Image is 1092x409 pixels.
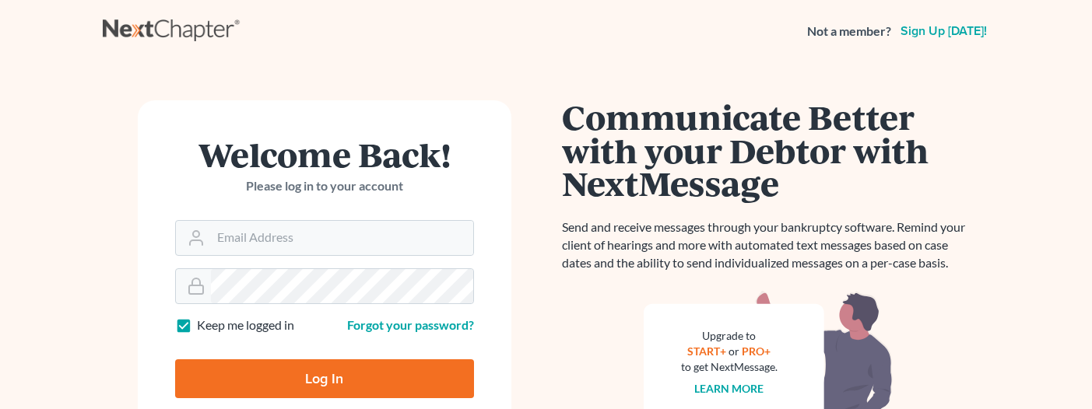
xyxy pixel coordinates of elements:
[687,344,726,358] a: START+
[562,218,974,272] p: Send and receive messages through your bankruptcy software. Remind your client of hearings and mo...
[681,328,778,344] div: Upgrade to
[729,344,739,358] span: or
[175,138,474,171] h1: Welcome Back!
[211,221,473,255] input: Email Address
[807,23,891,40] strong: Not a member?
[742,344,771,358] a: PRO+
[175,177,474,195] p: Please log in to your account
[347,317,474,332] a: Forgot your password?
[197,316,294,334] label: Keep me logged in
[897,25,990,37] a: Sign up [DATE]!
[681,359,778,375] div: to get NextMessage.
[694,382,764,395] a: Learn more
[562,100,974,200] h1: Communicate Better with your Debtor with NextMessage
[175,359,474,398] input: Log In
